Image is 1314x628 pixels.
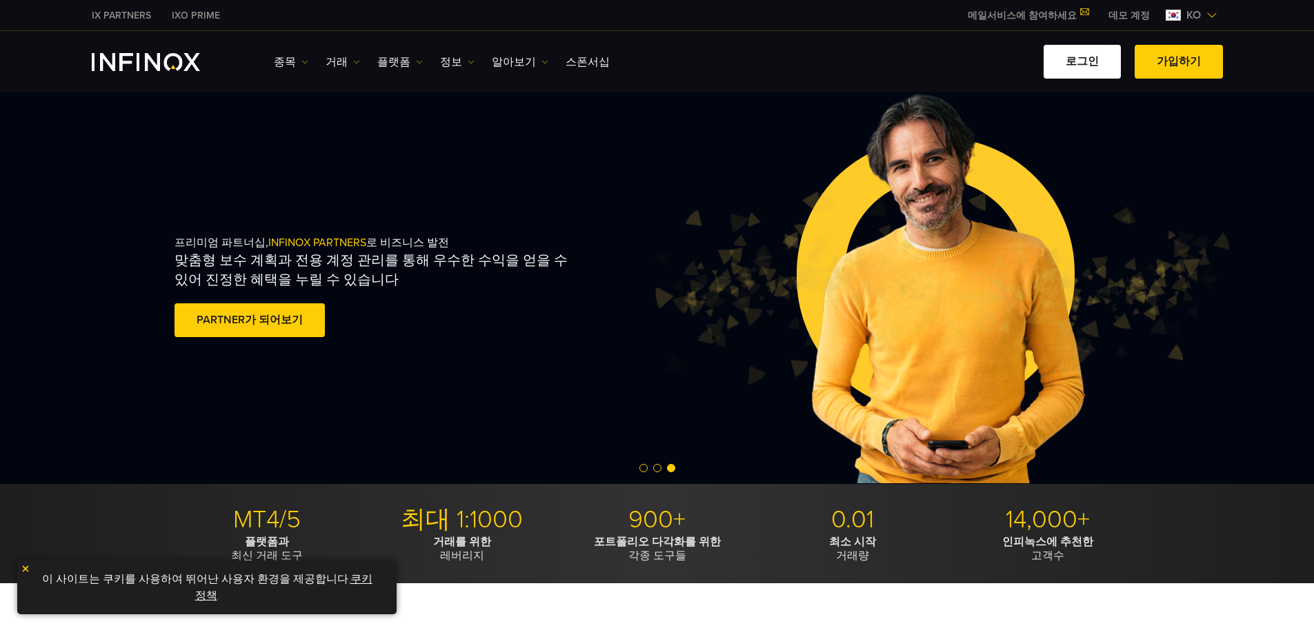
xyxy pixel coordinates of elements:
[760,505,945,535] p: 0.01
[1098,8,1160,23] a: INFINOX MENU
[760,535,945,563] p: 거래량
[957,10,1098,21] a: 메일서비스에 참여하세요
[21,564,30,574] img: yellow close icon
[175,535,359,563] p: 최신 거래 도구
[1181,7,1206,23] span: ko
[653,464,661,472] span: Go to slide 2
[370,505,555,535] p: 최대 1:1000
[161,8,230,23] a: INFINOX
[829,535,876,549] strong: 최소 시작
[1044,45,1121,79] a: 로그인
[955,535,1140,563] p: 고객수
[1002,535,1093,549] strong: 인피녹스에 추천한
[433,535,491,549] strong: 거래를 위한
[565,535,750,563] p: 각종 도구들
[175,303,325,337] a: PARTNER가 되어보기
[326,54,360,70] a: 거래
[274,54,308,70] a: 종목
[370,535,555,563] p: 레버리지
[667,464,675,472] span: Go to slide 3
[440,54,475,70] a: 정보
[24,567,390,607] p: 이 사이트는 쿠키를 사용하여 뛰어난 사용자 환경을 제공합니다. .
[566,54,610,70] a: 스폰서십
[565,505,750,535] p: 900+
[955,505,1140,535] p: 14,000+
[175,505,359,535] p: MT4/5
[492,54,548,70] a: 알아보기
[245,535,289,549] strong: 플랫폼과
[594,535,721,549] strong: 포트폴리오 다각화를 위한
[639,464,648,472] span: Go to slide 1
[1135,45,1223,79] a: 가입하기
[92,53,232,71] a: INFINOX Logo
[268,236,366,250] span: INFINOX PARTNERS
[175,214,686,363] div: 프리미엄 파트너십, 로 비즈니스 발전
[175,251,584,290] p: 맞춤형 보수 계획과 전용 계정 관리를 통해 우수한 수익을 얻을 수 있어 진정한 혜택을 누릴 수 있습니다
[81,8,161,23] a: INFINOX
[377,54,423,70] a: 플랫폼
